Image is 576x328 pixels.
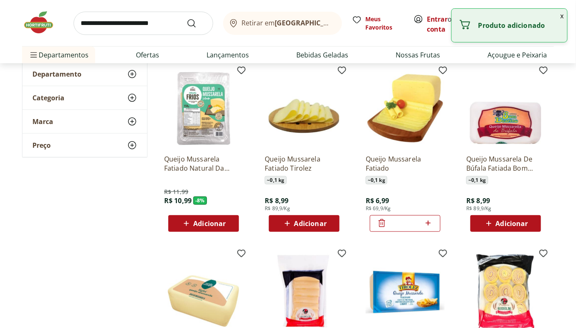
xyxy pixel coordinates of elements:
span: R$ 89,9/Kg [265,205,290,212]
a: Queijo Mussarela Fatiado Tirolez [265,154,344,173]
span: R$ 8,99 [466,196,490,205]
span: ou [427,14,464,34]
span: R$ 69,9/Kg [366,205,391,212]
button: Menu [29,45,39,65]
button: Preço [22,134,147,157]
span: Meus Favoritos [365,15,404,32]
img: Queijo Mussarela Fatiado [366,69,445,148]
a: Ofertas [136,50,159,60]
a: Lançamentos [207,50,249,60]
a: Bebidas Geladas [297,50,349,60]
a: Nossas Frutas [396,50,441,60]
span: ~ 0,1 kg [265,176,286,184]
a: Queijo Mussarela De Búfala Fatiada Bom Destino [466,154,545,173]
span: Departamentos [29,45,89,65]
button: Adicionar [168,215,239,232]
img: Queijo Mussarela Fatiado Natural Da Terra 150g [164,69,243,148]
a: Queijo Mussarela Fatiado Natural Da Terra 150g [164,154,243,173]
span: Adicionar [294,220,327,227]
b: [GEOGRAPHIC_DATA]/[GEOGRAPHIC_DATA] [275,18,415,27]
span: R$ 89,9/Kg [466,205,492,212]
a: Entrar [427,15,448,24]
span: Categoria [32,94,64,102]
span: ~ 0,1 kg [466,176,488,184]
button: Categoria [22,86,147,109]
a: Meus Favoritos [352,15,404,32]
a: Criar conta [427,15,473,34]
span: Departamento [32,70,81,78]
button: Marca [22,110,147,133]
button: Submit Search [187,18,207,28]
button: Fechar notificação [557,9,567,23]
span: ~ 0,1 kg [366,176,387,184]
span: Adicionar [496,220,528,227]
span: R$ 6,99 [366,196,389,205]
span: R$ 10,99 [164,196,192,205]
a: Açougue e Peixaria [488,50,547,60]
button: Adicionar [269,215,340,232]
p: Produto adicionado [478,21,561,30]
button: Adicionar [470,215,541,232]
span: R$ 11,99 [164,188,188,196]
button: Departamento [22,62,147,86]
img: Queijo Mussarela De Búfala Fatiada Bom Destino [466,69,545,148]
span: Preço [32,141,51,149]
img: Queijo Mussarela Fatiado Tirolez [265,69,344,148]
span: R$ 8,99 [265,196,288,205]
img: Hortifruti [22,10,64,35]
a: Queijo Mussarela Fatiado [366,154,445,173]
span: Retirar em [242,19,334,27]
button: Retirar em[GEOGRAPHIC_DATA]/[GEOGRAPHIC_DATA] [223,12,342,35]
span: Adicionar [193,220,226,227]
span: - 8 % [193,196,207,205]
input: search [74,12,213,35]
span: Marca [32,117,53,126]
